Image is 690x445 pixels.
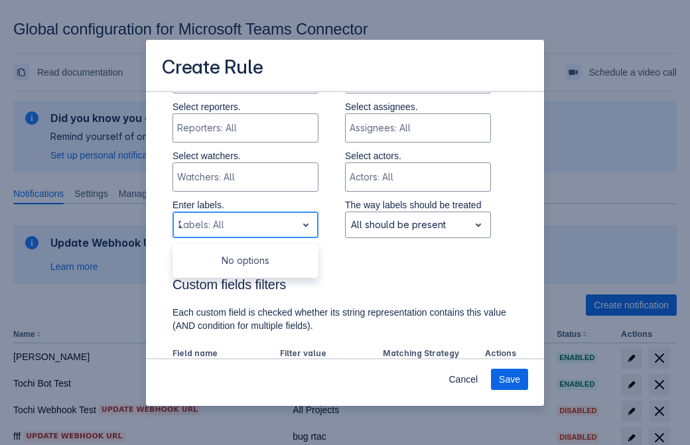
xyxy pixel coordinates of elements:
p: The way labels should be treated [345,198,491,212]
p: Select actors. [345,149,491,162]
span: No options [222,255,269,266]
h3: Create Rule [162,56,263,82]
span: open [470,217,486,233]
th: Matching Strategy [378,346,480,363]
p: Select reporters. [172,100,318,113]
span: Cancel [448,369,478,390]
th: Filter value [275,346,378,363]
p: Select assignees. [345,100,491,113]
div: Scrollable content [146,91,544,359]
p: Enter labels. [172,198,318,212]
h3: Custom fields filters [172,277,517,298]
p: Each custom field is checked whether its string representation contains this value (AND condition... [172,306,517,332]
button: Cancel [441,369,486,390]
button: Save [491,369,528,390]
th: Field name [172,346,275,363]
p: Select watchers. [172,149,318,162]
span: Save [499,369,520,390]
th: Actions [480,346,517,363]
span: open [298,217,314,233]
